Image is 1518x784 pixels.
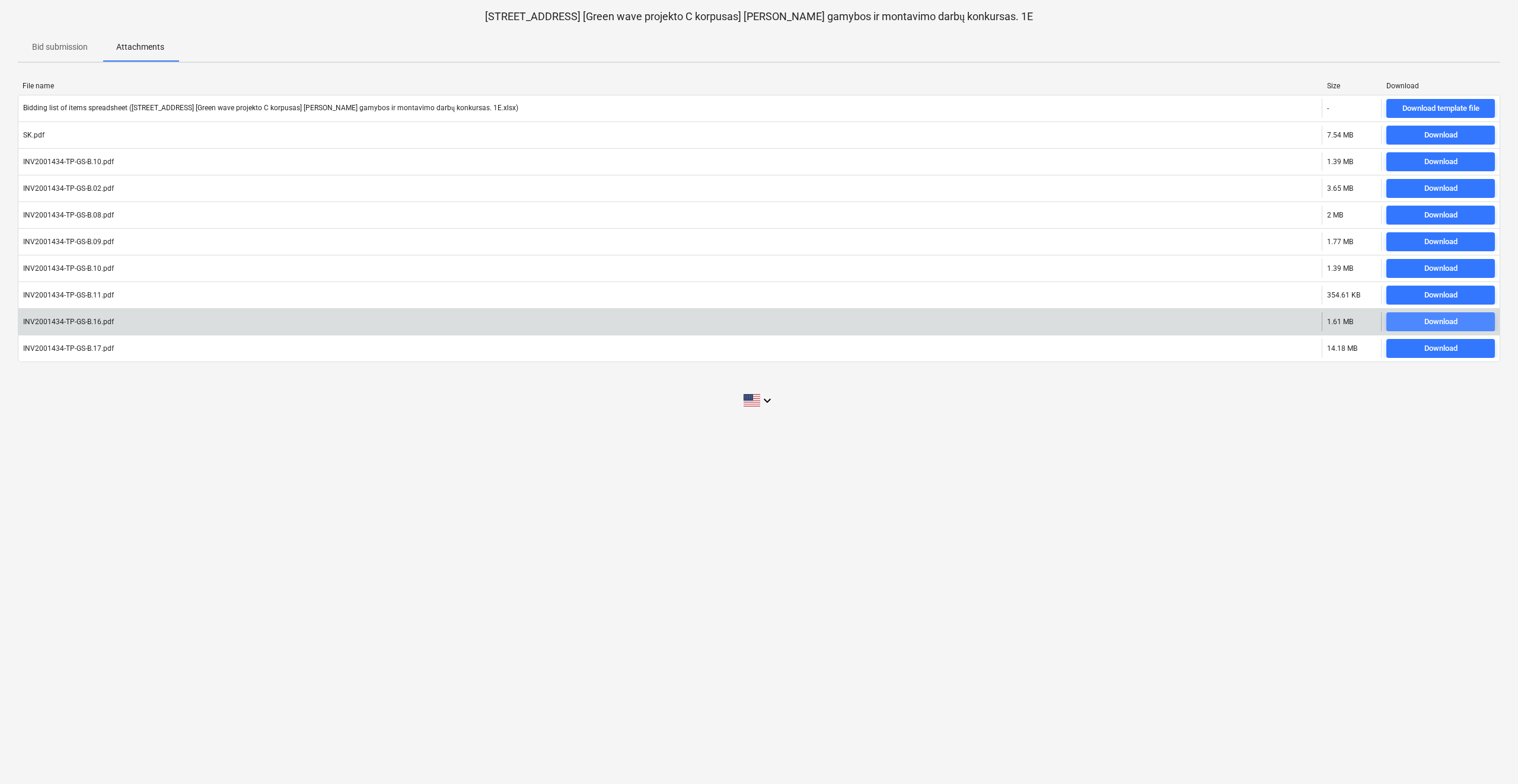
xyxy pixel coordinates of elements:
[1327,344,1357,353] div: 14.18 MB
[760,393,774,408] i: keyboard_arrow_down
[1424,129,1458,142] div: Download
[1424,289,1458,302] div: Download
[1327,291,1360,299] div: 354.61 KB
[1424,262,1458,276] div: Download
[1424,235,1458,249] div: Download
[1424,182,1458,196] div: Download
[1386,339,1495,358] button: Download
[1424,209,1458,222] div: Download
[1386,259,1495,278] button: Download
[23,344,114,353] div: INV2001434-TP-GS-B.17.pdf
[116,41,164,53] p: Attachments
[1327,104,1329,113] div: -
[1327,158,1353,166] div: 1.39 MB
[23,238,114,246] div: INV2001434-TP-GS-B.09.pdf
[23,82,1318,90] div: File name
[23,184,114,193] div: INV2001434-TP-GS-B.02.pdf
[1386,82,1495,90] div: Download
[1327,211,1343,219] div: 2 MB
[1327,238,1353,246] div: 1.77 MB
[32,41,88,53] p: Bid submission
[23,318,114,326] div: INV2001434-TP-GS-B.16.pdf
[18,9,1500,24] p: [STREET_ADDRESS] [Green wave projekto C korpusas] [PERSON_NAME] gamybos ir montavimo darbų konkur...
[1386,312,1495,331] button: Download
[1424,155,1458,169] div: Download
[1386,152,1495,171] button: Download
[23,211,114,219] div: INV2001434-TP-GS-B.08.pdf
[1327,264,1353,273] div: 1.39 MB
[23,264,114,273] div: INV2001434-TP-GS-B.10.pdf
[1386,286,1495,305] button: Download
[1327,184,1353,193] div: 3.65 MB
[23,158,114,166] div: INV2001434-TP-GS-B.10.pdf
[1424,315,1458,329] div: Download
[1327,131,1353,139] div: 7.54 MB
[23,291,114,299] div: INV2001434-TP-GS-B.11.pdf
[1327,318,1353,326] div: 1.61 MB
[1386,232,1495,251] button: Download
[1386,179,1495,198] button: Download
[1424,342,1458,356] div: Download
[23,131,44,139] div: SK.pdf
[1386,206,1495,225] button: Download
[1327,82,1377,90] div: Size
[1386,99,1495,118] button: Download template file
[1386,126,1495,145] button: Download
[1402,102,1479,116] div: Download template file
[23,104,518,113] div: Bidding list of items spreadsheet ([STREET_ADDRESS] [Green wave projekto C korpusas] [PERSON_NAME...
